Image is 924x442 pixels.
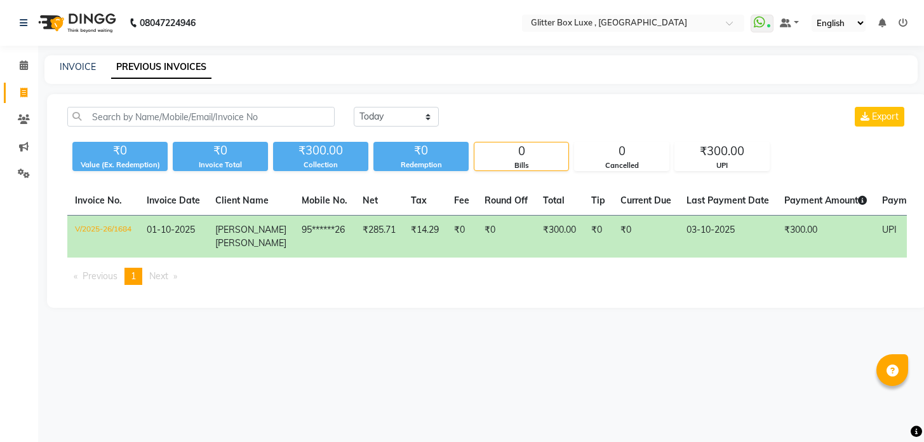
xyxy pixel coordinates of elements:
div: ₹0 [373,142,469,160]
span: UPI [882,224,897,235]
div: ₹300.00 [273,142,368,160]
td: ₹0 [477,216,535,258]
button: Export [855,107,904,127]
span: Export [872,111,899,122]
span: 01-10-2025 [147,224,195,235]
span: [PERSON_NAME] [215,237,286,249]
b: 08047224946 [140,5,196,41]
td: ₹300.00 [535,216,584,258]
div: ₹300.00 [675,142,769,160]
div: ₹0 [173,142,268,160]
span: Net [363,195,378,206]
div: Cancelled [575,160,669,171]
span: Fee [454,195,469,206]
span: Invoice No. [75,195,122,206]
div: Invoice Total [173,160,268,170]
nav: Pagination [67,268,907,285]
span: Previous [83,270,117,282]
span: Mobile No. [302,195,347,206]
div: UPI [675,160,769,171]
span: Round Off [485,195,528,206]
td: ₹0 [584,216,613,258]
span: 1 [131,270,136,282]
td: V/2025-26/1684 [67,216,139,258]
img: logo [32,5,119,41]
input: Search by Name/Mobile/Email/Invoice No [67,107,335,127]
span: Payment Amount [784,195,867,206]
a: INVOICE [60,61,96,73]
span: Invoice Date [147,195,200,206]
td: ₹300.00 [777,216,874,258]
td: ₹0 [613,216,679,258]
span: Tip [591,195,605,206]
span: Total [543,195,565,206]
td: ₹0 [446,216,477,258]
span: Client Name [215,195,269,206]
td: ₹14.29 [403,216,446,258]
div: Collection [273,160,368,170]
div: Bills [474,160,568,171]
span: Tax [411,195,427,206]
a: PREVIOUS INVOICES [111,56,211,79]
td: 03-10-2025 [679,216,777,258]
span: Next [149,270,168,282]
span: Current Due [620,195,671,206]
div: Redemption [373,160,469,170]
td: ₹285.71 [355,216,403,258]
div: ₹0 [72,142,168,160]
iframe: chat widget [871,391,911,429]
div: Value (Ex. Redemption) [72,160,168,170]
div: 0 [575,142,669,160]
div: 0 [474,142,568,160]
span: [PERSON_NAME] [215,224,286,235]
span: Last Payment Date [686,195,769,206]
